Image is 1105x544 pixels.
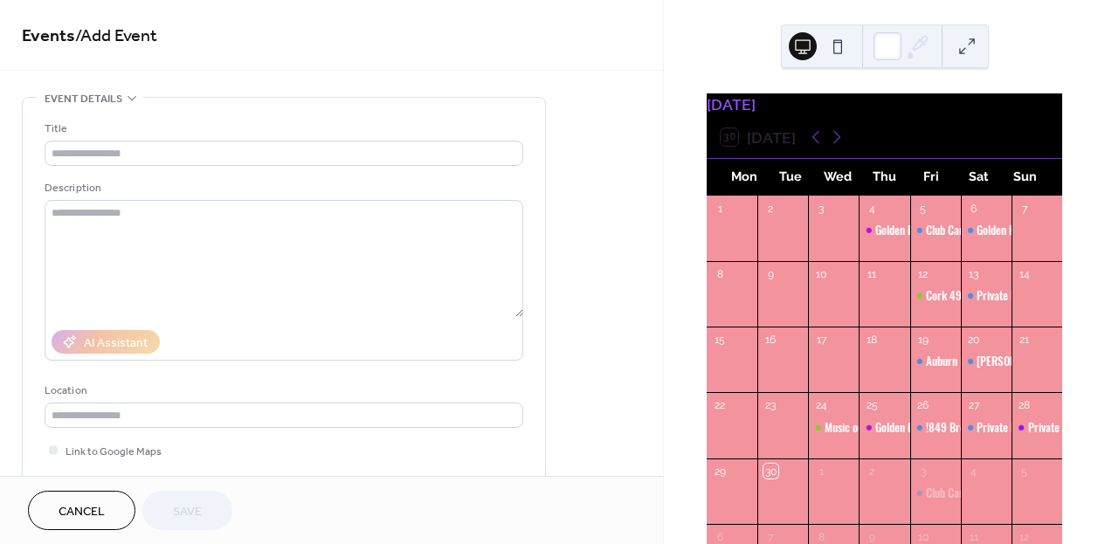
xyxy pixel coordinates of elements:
[966,529,981,544] div: 11
[814,159,861,195] div: Wed
[763,398,778,413] div: 23
[713,398,728,413] div: 22
[859,222,909,238] div: Golden Era
[966,201,981,216] div: 6
[814,333,829,348] div: 17
[955,159,1002,195] div: Sat
[713,464,728,479] div: 29
[707,93,1062,116] div: [DATE]
[875,222,922,238] div: Golden Era
[814,201,829,216] div: 3
[926,419,1028,435] div: !849 Brewing Company
[865,529,880,544] div: 9
[926,353,1053,368] div: Auburn Market in the Square
[910,419,961,435] div: !849 Brewing Company
[45,120,520,138] div: Title
[915,398,930,413] div: 26
[1017,333,1032,348] div: 21
[910,353,961,368] div: Auburn Market in the Square
[915,267,930,282] div: 12
[966,267,981,282] div: 13
[763,333,778,348] div: 16
[45,179,520,197] div: Description
[926,222,998,238] div: Club Car Auburn
[966,398,981,413] div: 27
[28,491,135,530] button: Cancel
[713,333,728,348] div: 15
[45,382,520,400] div: Location
[814,398,829,413] div: 24
[861,159,908,195] div: Thu
[910,287,961,303] div: Cork 49 in Grass Valley Ray Plays Solo
[825,419,1017,435] div: Music on Mill St. [PERSON_NAME] plays solo
[865,464,880,479] div: 2
[1012,419,1062,435] div: Private Party
[865,201,880,216] div: 4
[865,267,880,282] div: 11
[814,529,829,544] div: 8
[59,503,105,521] span: Cancel
[763,529,778,544] div: 7
[875,419,922,435] div: Golden Era
[768,159,815,195] div: Tue
[763,267,778,282] div: 9
[977,419,1035,435] div: Private Party
[859,419,909,435] div: Golden Era
[1017,529,1032,544] div: 12
[915,333,930,348] div: 19
[910,222,961,238] div: Club Car Auburn
[966,464,981,479] div: 4
[1017,398,1032,413] div: 28
[1017,267,1032,282] div: 14
[961,222,1012,238] div: Golden Era Nevada City
[961,287,1012,303] div: Private Event
[808,419,859,435] div: Music on Mill St. Ray plays solo
[713,201,728,216] div: 1
[915,529,930,544] div: 10
[915,201,930,216] div: 5
[75,19,157,53] span: / Add Event
[966,333,981,348] div: 20
[713,529,728,544] div: 6
[908,159,955,195] div: Fri
[763,201,778,216] div: 2
[961,353,1012,368] div: McGuire's Auburn
[1001,159,1048,195] div: Sun
[814,267,829,282] div: 10
[763,464,778,479] div: 30
[721,159,768,195] div: Mon
[926,485,963,500] div: Club Car
[977,287,1034,303] div: Private Event
[1028,419,1087,435] div: Private Party
[910,485,961,500] div: Club Car
[66,443,162,461] span: Link to Google Maps
[961,419,1012,435] div: Private Party
[865,333,880,348] div: 18
[1017,464,1032,479] div: 5
[977,353,1083,368] div: [PERSON_NAME] Auburn
[814,464,829,479] div: 1
[22,19,75,53] a: Events
[1017,201,1032,216] div: 7
[713,267,728,282] div: 8
[865,398,880,413] div: 25
[915,464,930,479] div: 3
[45,90,122,108] span: Event details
